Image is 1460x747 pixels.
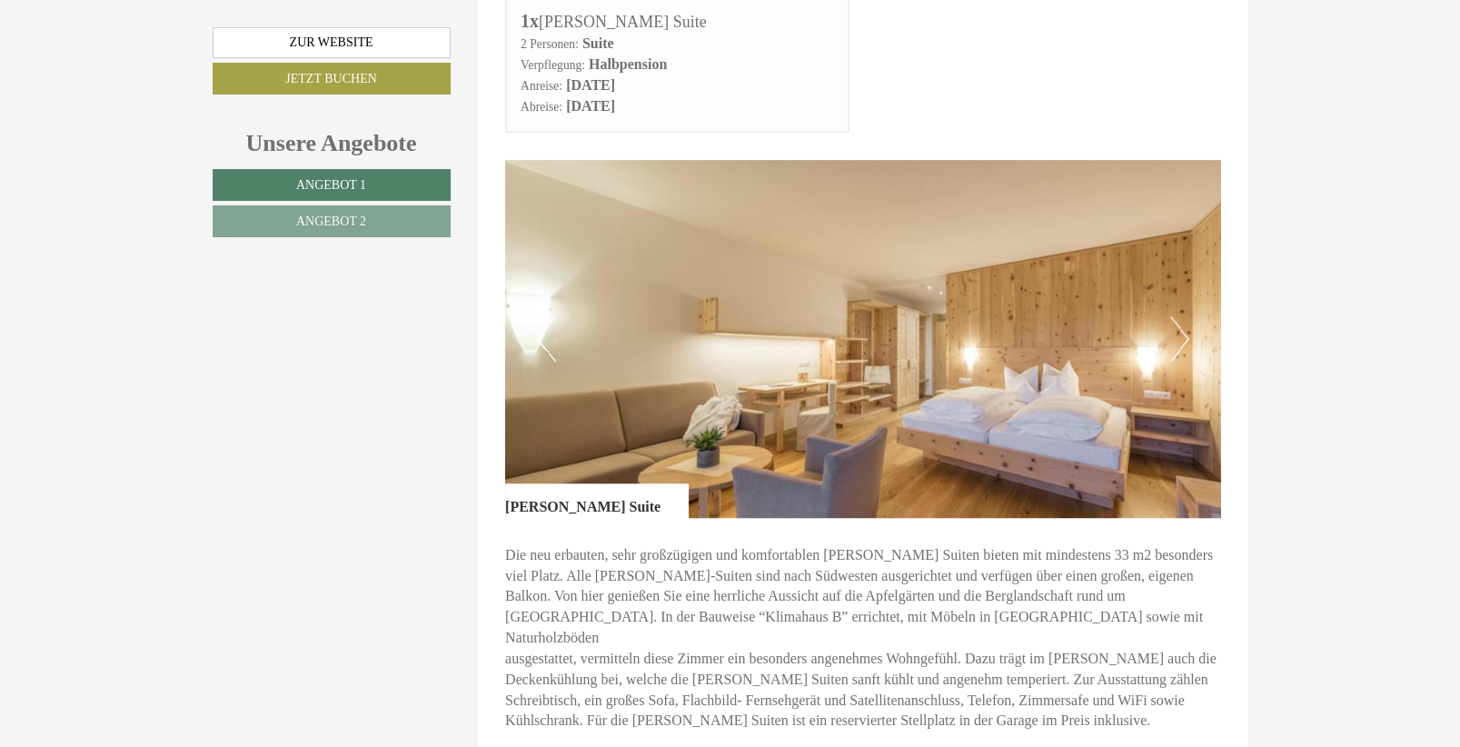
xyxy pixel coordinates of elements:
button: Next [1170,316,1189,362]
b: [DATE] [566,98,615,114]
div: [PERSON_NAME] Suite [521,8,834,35]
a: Jetzt buchen [213,63,451,95]
div: [PERSON_NAME] Suite [505,483,688,518]
span: Angebot 2 [296,214,366,228]
small: Abreise: [521,100,562,114]
p: Die neu erbauten, sehr großzügigen und komfortablen [PERSON_NAME] Suiten bieten mit mindestens 33... [505,545,1221,732]
small: 2 Personen: [521,37,579,51]
b: Halbpension [589,56,667,72]
b: Suite [582,35,614,51]
span: Angebot 1 [296,178,366,192]
small: Verpflegung: [521,58,585,72]
b: [DATE] [566,77,615,93]
a: Zur Website [213,27,451,58]
img: image [505,160,1221,518]
button: Previous [537,316,556,362]
div: Unsere Angebote [213,126,451,160]
b: 1x [521,11,539,31]
small: Anreise: [521,79,562,93]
